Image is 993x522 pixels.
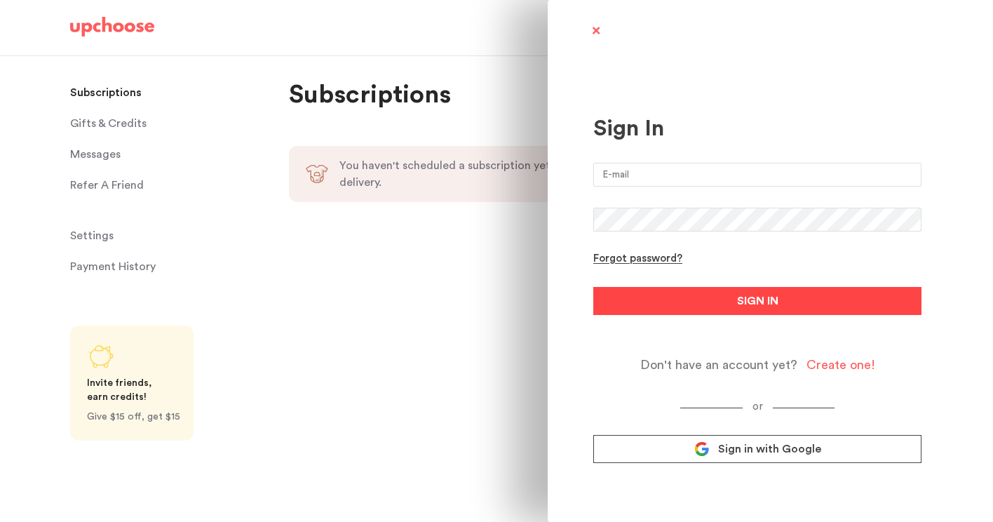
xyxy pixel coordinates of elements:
div: Sign In [593,115,921,142]
span: Sign in with Google [718,442,821,456]
span: SIGN IN [737,293,778,309]
span: or [743,401,773,412]
span: Don't have an account yet? [640,357,797,373]
a: Sign in with Google [593,435,921,463]
div: Create one! [806,357,875,373]
button: SIGN IN [593,287,921,315]
input: E-mail [593,163,921,187]
div: Forgot password? [593,253,682,266]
